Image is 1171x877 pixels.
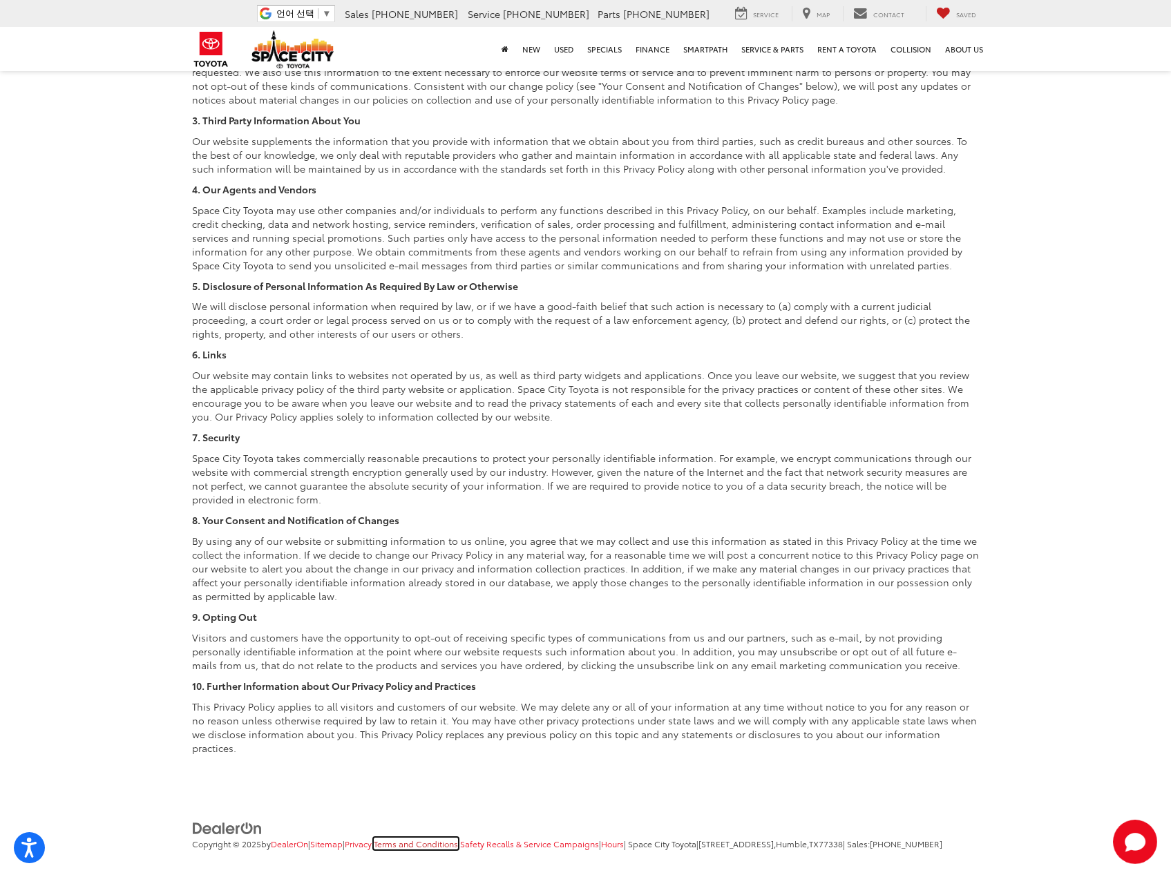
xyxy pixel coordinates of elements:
[938,27,990,71] a: About Us
[460,838,599,849] a: Safety Recalls & Service Campaigns, Opens in a new tab
[753,10,779,19] span: Service
[345,7,369,21] span: Sales
[698,838,776,849] span: [STREET_ADDRESS],
[374,838,458,849] a: Terms and Conditions
[809,838,819,849] span: TX
[192,630,980,672] p: Visitors and customers have the opportunity to opt-out of receiving specific types of communicati...
[185,27,237,72] img: Toyota
[629,27,676,71] a: Finance
[372,7,458,21] span: [PHONE_NUMBER]
[734,27,810,71] a: Service & Parts
[458,838,599,849] span: |
[1113,820,1157,864] svg: Start Chat
[192,368,980,423] p: Our website may contain links to websites not operated by us, as well as third party widgets and ...
[776,838,809,849] span: Humble,
[192,838,261,849] span: Copyright © 2025
[276,8,332,19] a: 언어 선택​
[192,451,980,506] p: Space City Toyota takes commercially reasonable precautions to protect your personally identifiab...
[547,27,580,71] a: Used
[192,820,263,833] a: DealerOn
[192,610,257,624] b: 9. Opting Out
[580,27,629,71] a: Specials
[792,6,840,21] a: Map
[192,700,980,755] p: This Privacy Policy applies to all visitors and customers of our website. We may delete any or al...
[192,299,980,340] p: We will disclose personal information when required by law, or if we have a good-faith belief tha...
[725,6,789,21] a: Service
[192,430,240,444] b: 7. Security
[322,8,331,19] span: ▼
[956,10,976,19] span: Saved
[192,279,518,293] b: 5. Disclosure of Personal Information As Required By Law or Otherwise
[873,10,904,19] span: Contact
[372,838,458,849] span: |
[276,8,315,19] span: 언어 선택
[1113,820,1157,864] button: Toggle Chat Window
[345,838,372,849] a: Privacy
[819,838,843,849] span: 77338
[192,347,227,361] b: 6. Links
[192,534,980,603] p: By using any of our website or submitting information to us online, you agree that we may collect...
[696,838,843,849] span: |
[810,27,884,71] a: Rent a Toyota
[308,838,343,849] span: |
[817,10,830,19] span: Map
[601,838,624,849] a: Hours
[495,27,515,71] a: Home
[192,113,361,127] b: 3. Third Party Information About You
[192,513,399,527] b: 8. Your Consent and Notification of Changes
[310,838,343,849] a: Sitemap
[192,51,980,106] p: We may also need to contact you for purposes other than marketing, for example to provide notice ...
[192,203,980,272] p: Space City Toyota may use other companies and/or individuals to perform any functions described i...
[870,838,942,849] span: [PHONE_NUMBER]
[192,821,263,836] img: DealerOn
[843,6,915,21] a: Contact
[251,30,334,68] img: Space City Toyota
[503,7,589,21] span: [PHONE_NUMBER]
[515,27,547,71] a: New
[624,838,696,849] span: | Space City Toyota
[599,838,624,849] span: |
[192,182,316,196] b: 4. Our Agents and Vendors
[468,7,500,21] span: Service
[261,838,308,849] span: by
[598,7,620,21] span: Parts
[884,27,938,71] a: Collision
[676,27,734,71] a: SmartPath
[192,679,476,693] b: 10. Further Information about Our Privacy Policy and Practices
[926,6,987,21] a: My Saved Vehicles
[192,134,980,175] p: Our website supplements the information that you provide with information that we obtain about yo...
[843,838,942,849] span: | Sales:
[623,7,710,21] span: [PHONE_NUMBER]
[271,838,308,849] a: DealerOn Home Page
[343,838,372,849] span: |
